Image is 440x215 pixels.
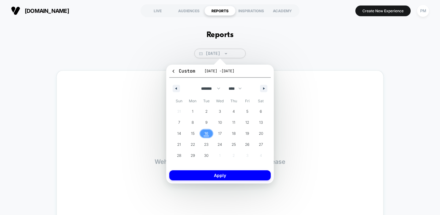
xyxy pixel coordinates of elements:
[417,5,429,17] div: PM
[259,139,263,150] span: 27
[236,6,267,16] div: INSPIRATIONS
[227,128,240,139] button: 18
[245,117,249,128] span: 12
[172,96,186,106] span: Sun
[213,106,227,117] button: 3
[227,96,240,106] span: Thu
[192,106,193,117] span: 1
[218,117,222,128] span: 10
[142,6,173,16] div: LIVE
[240,128,254,139] button: 19
[259,117,263,128] span: 13
[25,8,69,14] span: [DOMAIN_NAME]
[186,106,200,117] button: 1
[213,128,227,139] button: 17
[254,139,268,150] button: 27
[254,117,268,128] button: 13
[240,96,254,106] span: Fri
[204,150,208,161] span: 30
[173,6,204,16] div: AUDIENCES
[233,106,235,117] span: 4
[191,150,195,161] span: 29
[207,31,233,40] h1: Reports
[172,139,186,150] button: 21
[254,106,268,117] button: 6
[204,69,234,74] span: [DATE] - [DATE]
[260,106,262,117] span: 6
[191,128,195,139] span: 15
[194,49,246,58] span: [DATE]
[192,117,194,128] span: 8
[254,128,268,139] button: 20
[213,96,227,106] span: Wed
[246,106,248,117] span: 5
[232,128,236,139] span: 18
[155,158,285,173] p: We haven't collected enough data yet. Please enter again in the next few days
[200,128,213,139] button: 16
[191,139,195,150] span: 22
[205,106,207,117] span: 2
[177,128,181,139] span: 14
[267,6,298,16] div: ACADEMY
[200,150,213,161] button: 30
[245,128,249,139] span: 19
[259,128,263,139] span: 20
[200,96,213,106] span: Tue
[199,52,203,55] img: calendar
[204,6,236,16] div: REPORTS
[186,150,200,161] button: 29
[240,117,254,128] button: 12
[227,139,240,150] button: 25
[171,68,195,74] span: Custom
[177,139,181,150] span: 21
[225,53,227,54] img: end
[245,139,249,150] span: 26
[227,106,240,117] button: 4
[213,139,227,150] button: 24
[205,117,207,128] span: 9
[219,106,221,117] span: 3
[213,117,227,128] button: 10
[355,6,411,16] button: Create New Experience
[254,96,268,106] span: Sat
[169,170,271,180] button: Apply
[186,96,200,106] span: Mon
[204,128,208,139] span: 16
[240,139,254,150] button: 26
[186,117,200,128] button: 8
[172,128,186,139] button: 14
[204,139,208,150] span: 23
[11,6,20,15] img: Visually logo
[200,139,213,150] button: 23
[9,6,71,16] button: [DOMAIN_NAME]
[232,139,236,150] span: 25
[200,117,213,128] button: 9
[186,139,200,150] button: 22
[186,128,200,139] button: 15
[218,128,222,139] span: 17
[200,106,213,117] button: 2
[177,150,181,161] span: 28
[172,117,186,128] button: 7
[218,139,222,150] span: 24
[232,117,235,128] span: 11
[172,150,186,161] button: 28
[178,117,180,128] span: 7
[169,68,271,78] button: Custom[DATE] -[DATE]
[227,117,240,128] button: 11
[415,5,431,17] button: PM
[240,106,254,117] button: 5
